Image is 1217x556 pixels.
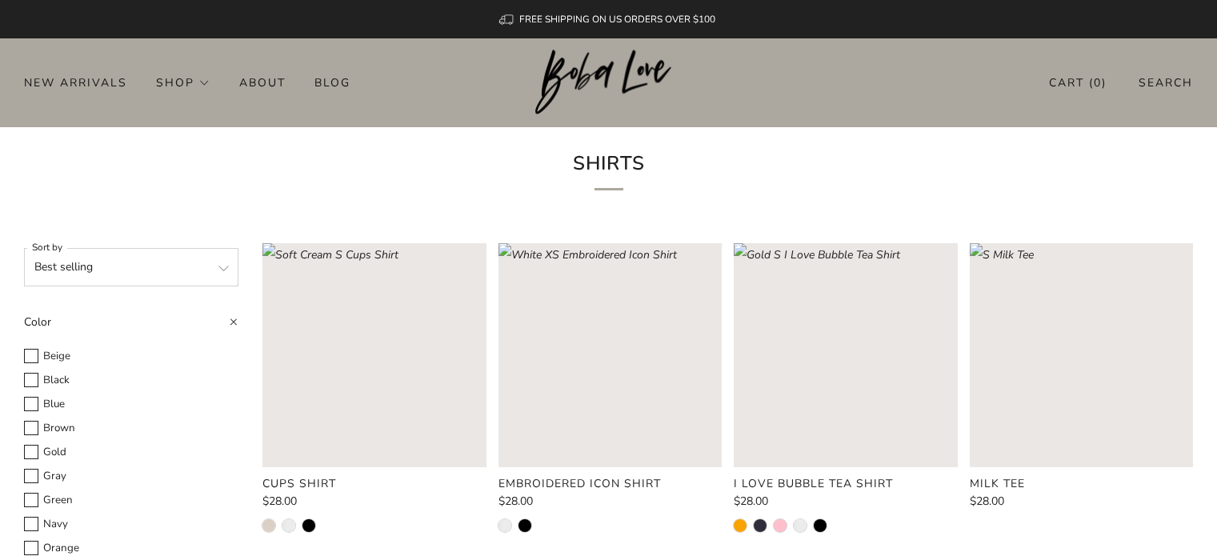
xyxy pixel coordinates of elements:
span: FREE SHIPPING ON US ORDERS OVER $100 [519,13,715,26]
items-count: 0 [1094,75,1102,90]
a: Milk Tee [970,477,1193,491]
a: Soft Cream S Cups Shirt Loading image: Soft Cream S Cups Shirt [262,243,486,466]
a: S Milk Tee Loading image: S Milk Tee [970,243,1193,466]
label: Gray [24,467,238,486]
product-card-title: Milk Tee [970,476,1025,491]
product-card-title: Embroidered Icon Shirt [498,476,661,491]
span: Color [24,314,51,330]
a: Gold S I Love Bubble Tea Shirt Loading image: Gold S I Love Bubble Tea Shirt [734,243,957,466]
summary: Color [24,310,238,344]
a: White XS Embroidered Icon Shirt Loading image: White XS Embroidered Icon Shirt [498,243,722,466]
label: Gold [24,443,238,462]
span: $28.00 [262,494,297,509]
img: Boba Love [535,50,682,115]
product-card-title: I Love Bubble Tea Shirt [734,476,893,491]
a: $28.00 [262,496,486,507]
a: $28.00 [734,496,957,507]
product-card-title: Cups Shirt [262,476,336,491]
a: Embroidered Icon Shirt [498,477,722,491]
span: $28.00 [734,494,768,509]
label: Blue [24,395,238,414]
a: I Love Bubble Tea Shirt [734,477,957,491]
a: Shop [156,70,210,95]
a: About [239,70,286,95]
a: Boba Love [535,50,682,116]
a: Cups Shirt [262,477,486,491]
label: Green [24,491,238,510]
span: $28.00 [498,494,533,509]
a: Search [1139,70,1193,96]
a: Blog [314,70,350,95]
a: $28.00 [970,496,1193,507]
a: $28.00 [498,496,722,507]
label: Beige [24,347,238,366]
a: Cart [1049,70,1107,96]
label: Brown [24,419,238,438]
span: $28.00 [970,494,1004,509]
label: Black [24,371,238,390]
a: New Arrivals [24,70,127,95]
label: Navy [24,515,238,534]
h1: Shirts [388,146,830,190]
